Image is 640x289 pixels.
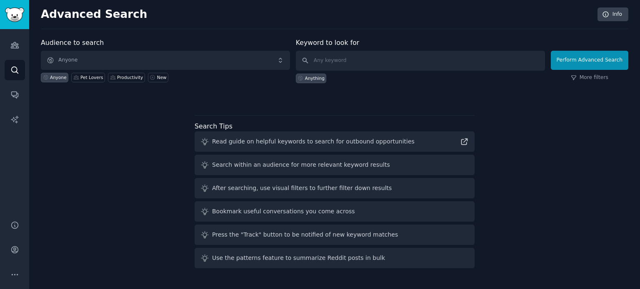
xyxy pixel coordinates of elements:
[551,51,628,70] button: Perform Advanced Search
[212,254,385,262] div: Use the patterns feature to summarize Reddit posts in bulk
[212,230,398,239] div: Press the "Track" button to be notified of new keyword matches
[212,137,415,146] div: Read guide on helpful keywords to search for outbound opportunities
[296,51,545,71] input: Any keyword
[117,74,143,80] div: Productivity
[157,74,167,80] div: New
[195,122,232,130] label: Search Tips
[212,184,392,193] div: After searching, use visual filters to further filter down results
[5,7,24,22] img: GummySearch logo
[597,7,628,22] a: Info
[41,51,290,70] button: Anyone
[212,207,355,216] div: Bookmark useful conversations you come across
[212,161,390,169] div: Search within an audience for more relevant keyword results
[571,74,608,82] a: More filters
[296,39,360,47] label: Keyword to look for
[41,39,104,47] label: Audience to search
[80,74,103,80] div: Pet Lovers
[41,8,593,21] h2: Advanced Search
[148,73,168,82] a: New
[305,75,325,81] div: Anything
[50,74,67,80] div: Anyone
